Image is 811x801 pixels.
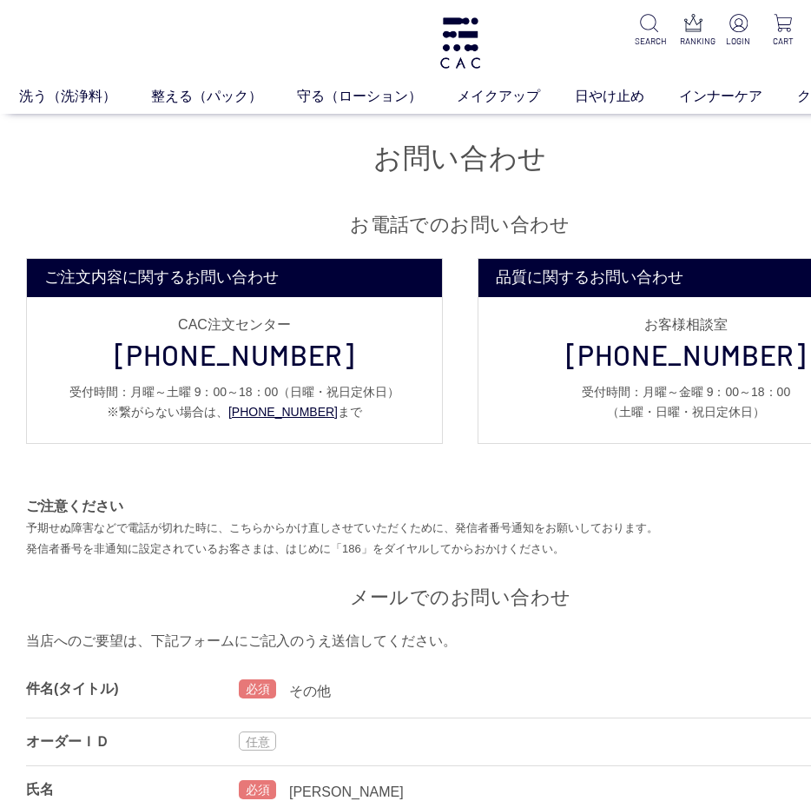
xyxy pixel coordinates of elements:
span: [PERSON_NAME] [289,784,404,799]
span: その他 [289,684,331,698]
img: logo [438,17,483,69]
a: RANKING [680,14,709,48]
a: LOGIN [724,14,753,48]
p: RANKING [680,35,709,48]
div: CAC注文センター [44,318,425,332]
a: 守る（ローション） [297,86,457,107]
a: 整える（パック） [151,86,297,107]
a: インナーケア [679,86,797,107]
p: 受付時間：月曜～土曜 9：00～18：00 （日曜・祝日定休日） [44,382,425,402]
p: LOGIN [724,35,753,48]
a: 日やけ止め [575,86,679,107]
p: CART [768,35,797,48]
font: 予期せぬ障害などで電話が切れた時に、こちらからかけ直しさせていただくために、発信者番号通知をお願いしております。 発信者番号を非通知に設定されているお客さまは、はじめに「186」をダイヤルしてか... [26,521,658,555]
a: 洗う（洗浄料） [19,86,151,107]
p: ※繋がらない場合は、 まで [44,402,425,422]
a: メイクアップ [457,86,575,107]
dt: ご注文内容に関するお問い合わせ [27,259,442,297]
label: 氏名 [26,782,54,797]
a: SEARCH [635,14,663,48]
a: CART [768,14,797,48]
label: 件名(タイトル) [26,681,119,696]
p: SEARCH [635,35,663,48]
label: オーダーＩＤ [26,734,109,749]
